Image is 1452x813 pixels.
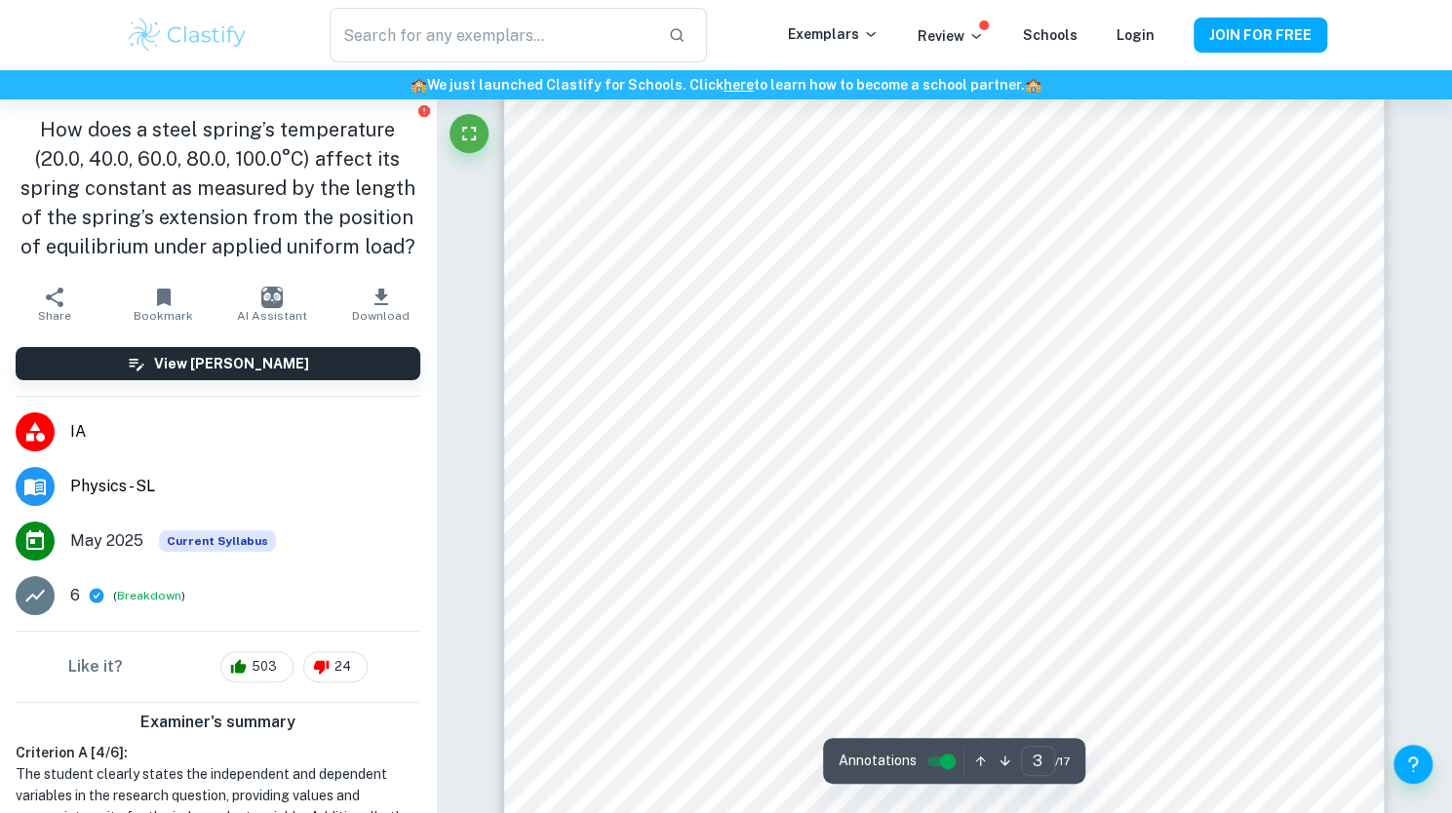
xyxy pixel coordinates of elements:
[113,587,185,605] span: ( )
[70,475,420,498] span: Physics - SL
[724,77,754,93] a: here
[327,277,436,331] button: Download
[38,309,71,323] span: Share
[324,657,362,677] span: 24
[237,309,307,323] span: AI Assistant
[154,353,309,374] h6: View [PERSON_NAME]
[918,25,984,47] p: Review
[159,530,276,552] span: Current Syllabus
[417,103,432,118] button: Report issue
[70,584,80,607] p: 6
[8,711,428,734] h6: Examiner's summary
[1023,27,1078,43] a: Schools
[220,651,294,682] div: 503
[839,751,917,771] span: Annotations
[1194,18,1327,53] button: JOIN FOR FREE
[241,657,288,677] span: 503
[1117,27,1155,43] a: Login
[261,287,283,308] img: AI Assistant
[352,309,410,323] span: Download
[1393,745,1432,784] button: Help and Feedback
[16,115,420,261] h1: How does a steel spring’s temperature (20.0, 40.0, 60.0, 80.0, 100.0°C) affect its spring constan...
[450,114,489,153] button: Fullscreen
[1055,753,1070,770] span: / 17
[70,420,420,444] span: IA
[134,309,193,323] span: Bookmark
[70,529,143,553] span: May 2025
[217,277,327,331] button: AI Assistant
[117,587,181,604] button: Breakdown
[411,77,427,93] span: 🏫
[303,651,368,682] div: 24
[68,655,123,678] h6: Like it?
[159,530,276,552] div: This exemplar is based on the current syllabus. Feel free to refer to it for inspiration/ideas wh...
[4,74,1448,96] h6: We just launched Clastify for Schools. Click to learn how to become a school partner.
[109,277,218,331] button: Bookmark
[16,742,420,763] h6: Criterion A [ 4 / 6 ]:
[1025,77,1041,93] span: 🏫
[330,8,651,62] input: Search for any exemplars...
[788,23,879,45] p: Exemplars
[126,16,250,55] img: Clastify logo
[16,347,420,380] button: View [PERSON_NAME]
